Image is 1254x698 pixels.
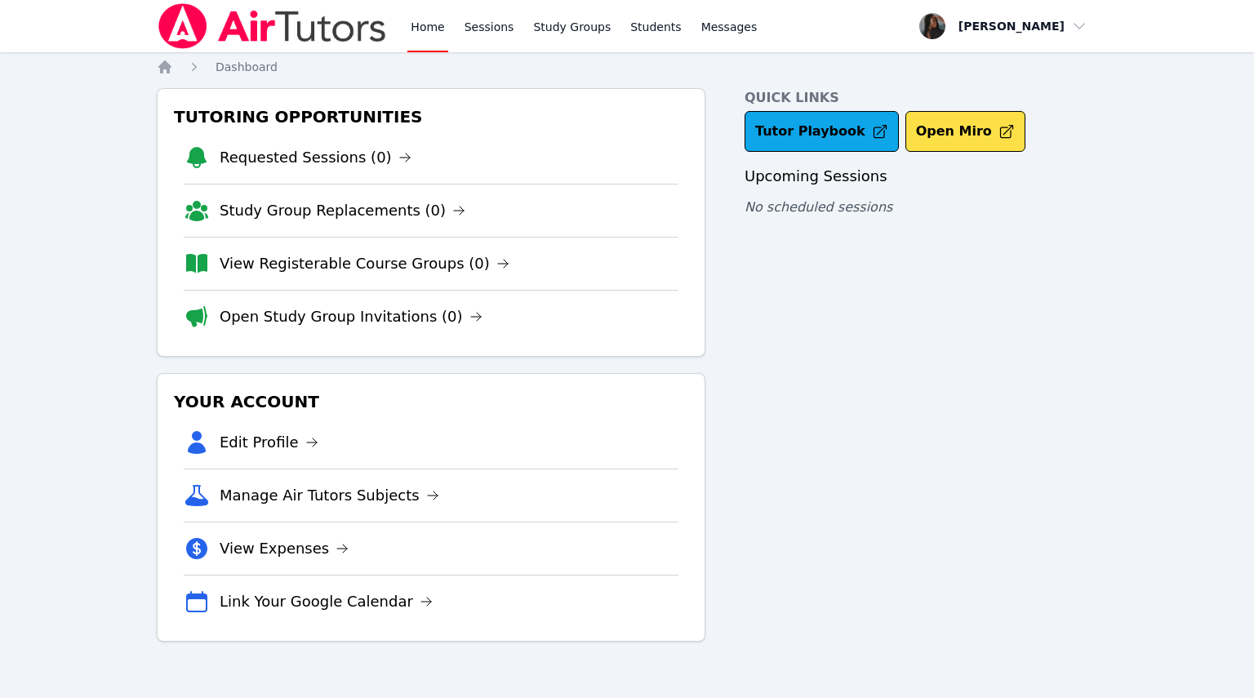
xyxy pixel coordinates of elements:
[171,102,691,131] h3: Tutoring Opportunities
[220,431,318,454] a: Edit Profile
[220,146,411,169] a: Requested Sessions (0)
[220,252,509,275] a: View Registerable Course Groups (0)
[220,199,465,222] a: Study Group Replacements (0)
[216,59,278,75] a: Dashboard
[220,537,349,560] a: View Expenses
[220,484,439,507] a: Manage Air Tutors Subjects
[745,88,1097,108] h4: Quick Links
[157,59,1097,75] nav: Breadcrumb
[216,60,278,73] span: Dashboard
[220,305,482,328] a: Open Study Group Invitations (0)
[745,199,892,215] span: No scheduled sessions
[745,111,899,152] a: Tutor Playbook
[905,111,1025,152] button: Open Miro
[220,590,433,613] a: Link Your Google Calendar
[171,387,691,416] h3: Your Account
[745,165,1097,188] h3: Upcoming Sessions
[701,19,758,35] span: Messages
[157,3,388,49] img: Air Tutors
